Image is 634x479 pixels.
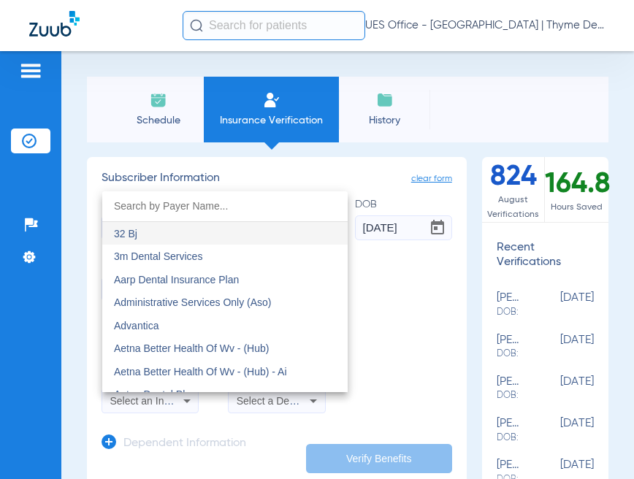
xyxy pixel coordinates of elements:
span: Aetna Better Health Of Wv - (Hub) - Ai [114,366,287,378]
iframe: Chat Widget [561,409,634,479]
span: 3m Dental Services [114,250,202,262]
span: Aarp Dental Insurance Plan [114,274,239,286]
span: Aetna Dental Plans [114,388,202,400]
span: Administrative Services Only (Aso) [114,296,272,308]
span: Advantica [114,320,158,332]
span: 32 Bj [114,228,137,239]
input: dropdown search [102,191,348,221]
span: Aetna Better Health Of Wv - (Hub) [114,342,269,354]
